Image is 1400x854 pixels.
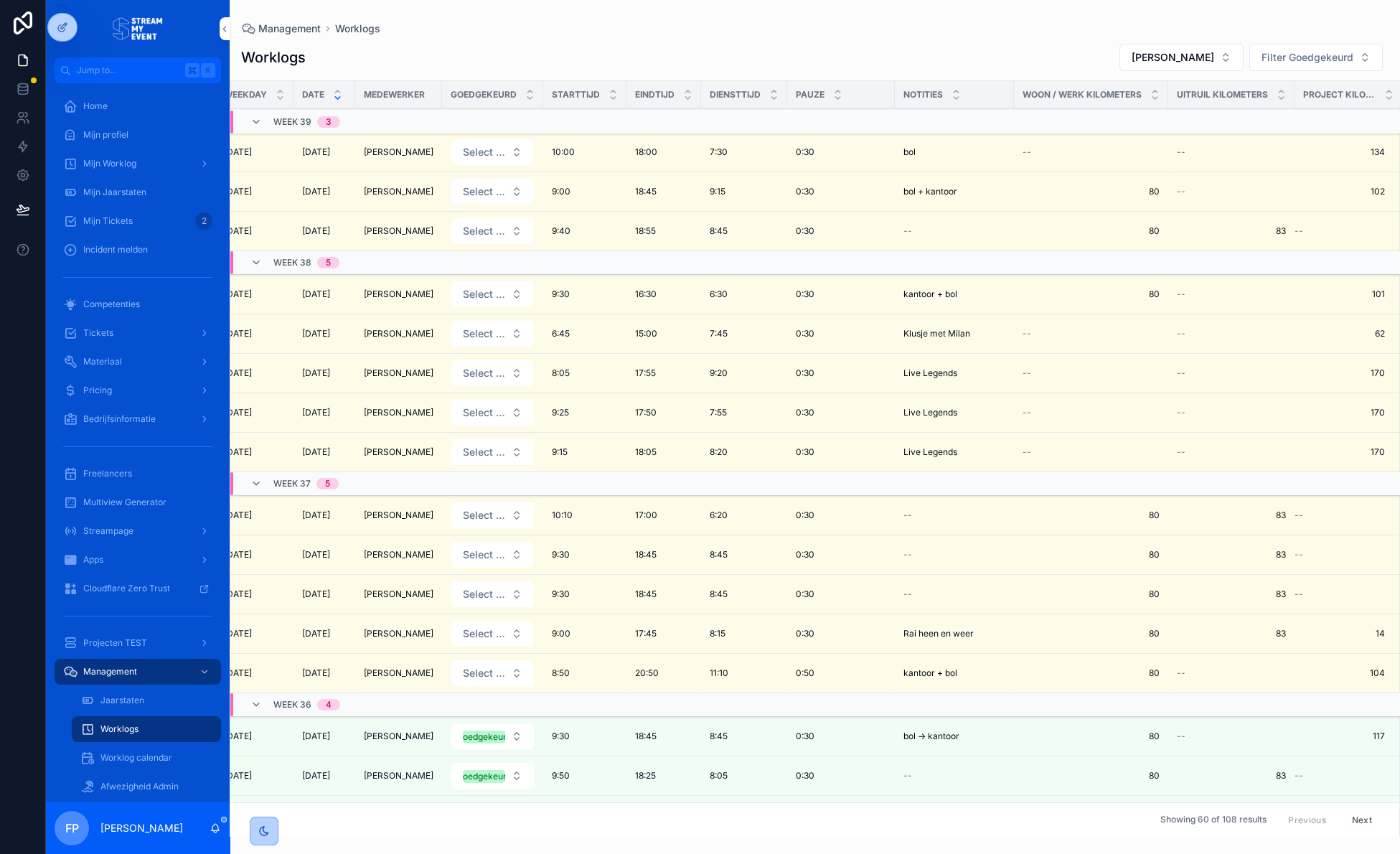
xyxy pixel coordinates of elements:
span: [DATE] [302,628,330,639]
span: 20:50 [635,667,659,679]
span: 80 [1023,628,1160,639]
div: 5 [325,478,330,489]
span: -- [903,588,912,600]
button: Select Button [1119,44,1244,71]
button: Select Button [451,502,534,528]
button: Select Button [451,139,534,165]
span: [PERSON_NAME] [364,288,433,300]
span: [PERSON_NAME] [1132,50,1214,65]
span: bol -> kantoor [903,731,959,742]
a: Tickets [55,320,221,346]
span: 8:20 [710,446,728,458]
span: 0:30 [796,510,814,521]
span: 104 [1295,667,1385,679]
span: Woon / Werk Kilometers [1023,89,1142,100]
span: [DATE] [302,667,330,679]
span: [DATE] [224,407,252,418]
span: 18:55 [635,225,656,237]
span: -- [1177,407,1185,418]
span: 8:05 [710,770,728,782]
div: 5 [326,257,331,268]
div: Goedgekeurd [456,770,512,783]
span: 170 [1295,407,1385,418]
button: Select Button [451,400,534,426]
span: 0:30 [796,731,814,742]
span: Select a Goedgekeurd [463,405,505,420]
span: [PERSON_NAME] [364,549,433,560]
span: [PERSON_NAME] [364,186,433,197]
span: [DATE] [302,186,330,197]
span: 18:05 [635,446,657,458]
h1: Worklogs [241,47,306,67]
button: Select Button [451,542,534,568]
span: -- [1177,731,1185,742]
span: Medewerker [364,89,425,100]
span: Management [258,22,321,36]
span: 18:45 [635,186,657,197]
span: 18:25 [635,770,656,782]
span: [DATE] [302,770,330,782]
span: Select a Goedgekeurd [463,548,505,562]
span: 83 [1177,549,1286,560]
span: 83 [1177,510,1286,521]
span: Select a Goedgekeurd [463,508,505,522]
span: 8:45 [710,225,728,237]
span: [DATE] [224,731,252,742]
a: Worklog calendar [72,745,221,771]
button: Select Button [451,360,534,386]
span: Live Legends [903,407,957,418]
span: 6:30 [710,288,728,300]
span: Projecten TEST [83,637,147,649]
span: [DATE] [302,225,330,237]
span: Worklogs [335,22,380,36]
span: Pauze [796,89,825,100]
span: Jaarstaten [100,695,144,706]
span: Klusje met Milan [903,328,970,339]
span: Select a Goedgekeurd [463,287,505,301]
span: [DATE] [302,588,330,600]
span: -- [1177,186,1185,197]
span: 8:50 [552,667,570,679]
span: 8:15 [710,628,725,639]
span: K [202,65,214,76]
span: Select a Goedgekeurd [463,366,505,380]
span: Freelancers [83,468,132,479]
span: [DATE] [224,628,252,639]
span: Apps [83,554,103,566]
span: Worklogs [100,723,138,735]
span: Tickets [83,327,113,339]
span: Weekday [224,89,267,100]
span: [PERSON_NAME] [364,628,433,639]
span: [PERSON_NAME] [364,446,433,458]
span: [DATE] [224,288,252,300]
span: -- [1295,770,1303,782]
span: Mijn Tickets [83,215,133,227]
span: Project Kilometers [1303,89,1376,100]
button: Select Button [451,581,534,607]
span: 83 [1177,628,1286,639]
span: Select a Goedgekeurd [463,627,505,641]
div: scrollable content [46,83,230,802]
span: [PERSON_NAME] [364,225,433,237]
span: Management [83,666,137,677]
span: 80 [1023,667,1160,679]
span: 80 [1023,186,1160,197]
span: [DATE] [224,549,252,560]
span: FP [65,820,79,837]
span: -- [1177,367,1185,379]
span: [DATE] [302,446,330,458]
span: Select a Goedgekeurd [463,445,505,459]
span: 9:30 [552,549,570,560]
span: -- [1295,588,1303,600]
span: Date [302,89,324,100]
span: Materiaal [83,356,122,367]
span: [PERSON_NAME] [364,328,433,339]
span: [DATE] [302,549,330,560]
span: 101 [1295,288,1385,300]
span: 8:45 [710,588,728,600]
span: Incident melden [83,244,148,255]
span: [DATE] [224,446,252,458]
span: -- [1177,328,1185,339]
span: [PERSON_NAME] [364,146,433,158]
span: -- [903,770,912,782]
